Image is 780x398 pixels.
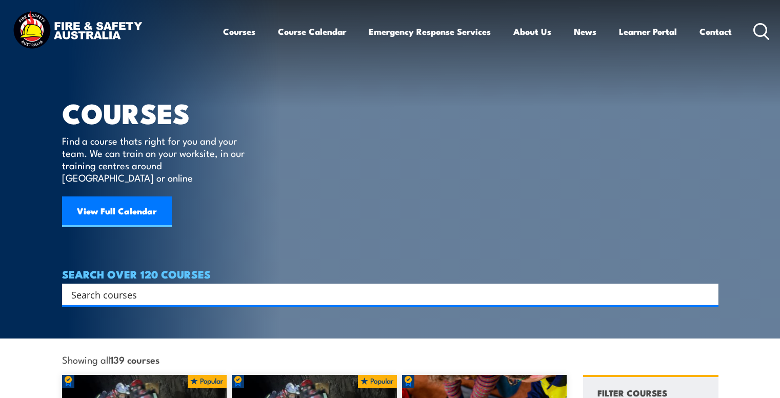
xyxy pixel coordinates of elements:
a: News [574,18,596,45]
form: Search form [73,287,698,302]
p: Find a course thats right for you and your team. We can train on your worksite, in our training c... [62,134,249,184]
a: Contact [699,18,732,45]
button: Search magnifier button [701,287,715,302]
a: Course Calendar [278,18,346,45]
h4: SEARCH OVER 120 COURSES [62,268,718,280]
a: Emergency Response Services [369,18,491,45]
h1: COURSES [62,101,259,125]
span: Showing all [62,354,159,365]
input: Search input [71,287,696,302]
a: View Full Calendar [62,196,172,227]
a: Courses [223,18,255,45]
a: Learner Portal [619,18,677,45]
strong: 139 courses [110,352,159,366]
a: About Us [513,18,551,45]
